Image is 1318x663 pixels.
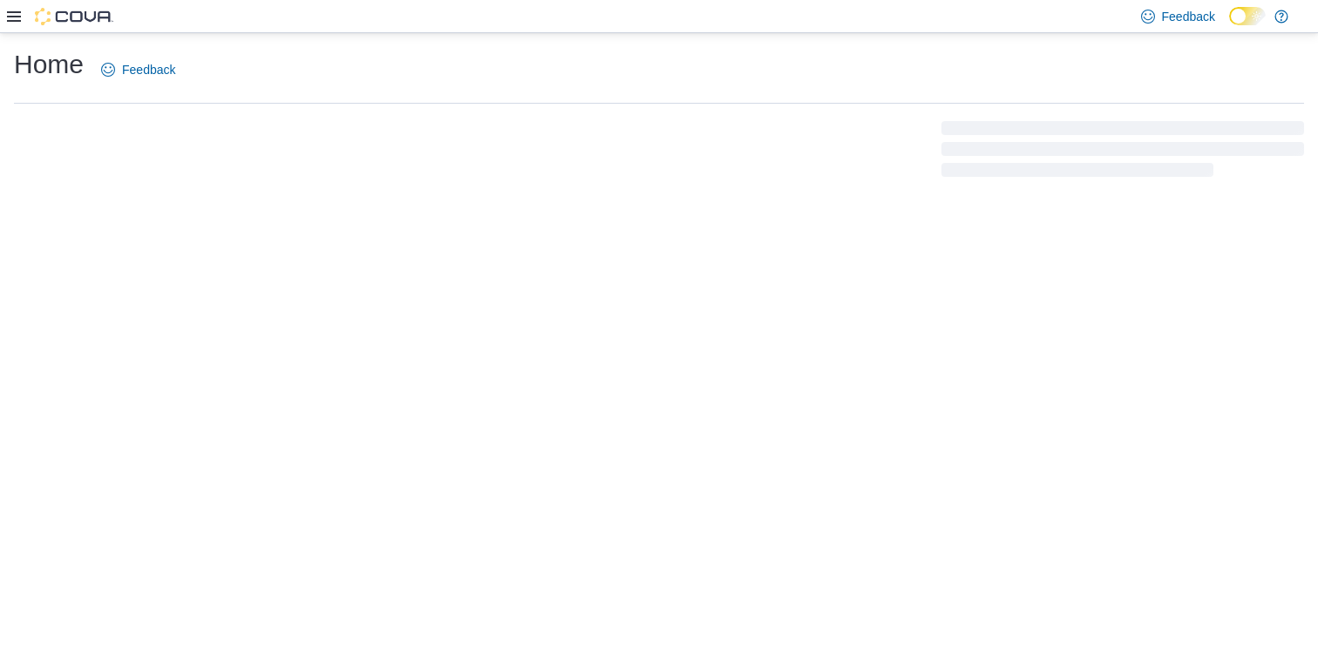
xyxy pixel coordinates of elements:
span: Loading [941,125,1304,180]
h1: Home [14,47,84,82]
span: Dark Mode [1229,25,1230,26]
span: Feedback [122,61,175,78]
a: Feedback [94,52,182,87]
span: Feedback [1162,8,1215,25]
input: Dark Mode [1229,7,1266,25]
img: Cova [35,8,113,25]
